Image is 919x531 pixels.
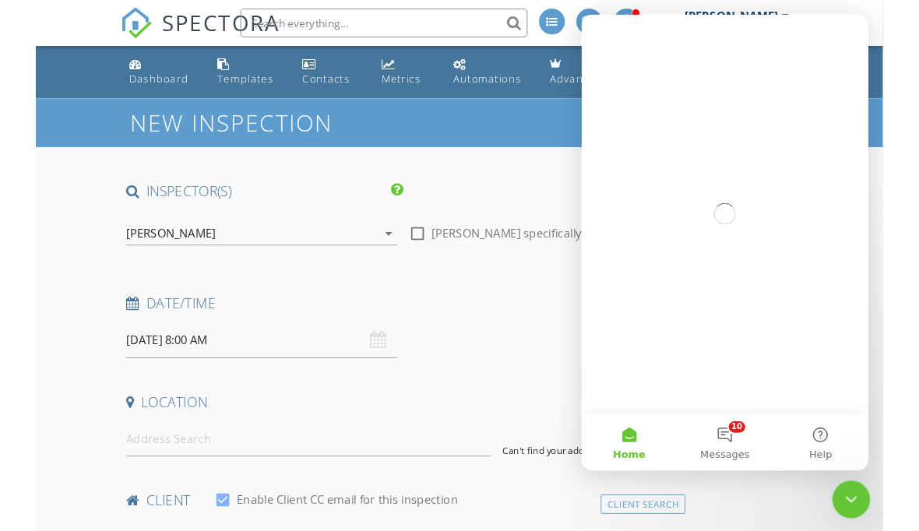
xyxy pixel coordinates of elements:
[102,119,447,146] h1: New Inspection
[283,56,357,100] a: Contacts
[446,56,538,100] a: Automations (Advanced)
[592,16,903,511] iframe: Intercom live chat
[551,56,628,100] a: Advanced
[98,457,494,495] input: Address Search
[290,78,341,93] div: Contacts
[375,78,417,93] div: Metrics
[222,9,533,40] input: Search everything...
[368,56,434,100] a: Metrics
[92,21,265,54] a: SPECTORA
[98,350,392,389] input: Select date
[558,78,615,93] div: Advanced
[137,8,265,40] span: SPECTORA
[98,426,699,446] h4: Location
[98,246,195,260] div: [PERSON_NAME]
[452,78,526,93] div: Automations
[191,56,271,100] a: Templates
[101,78,166,93] div: Dashboard
[704,9,805,25] div: [PERSON_NAME]
[373,244,392,262] i: arrow_drop_down
[98,319,699,339] h4: Date/Time
[95,56,178,100] a: Dashboard
[506,482,618,496] span: Can't find your address?
[197,78,258,93] div: Templates
[98,197,398,217] h4: INSPECTOR(S)
[92,8,126,42] img: The Best Home Inspection Software - Spectora
[429,245,656,261] label: [PERSON_NAME] specifically requested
